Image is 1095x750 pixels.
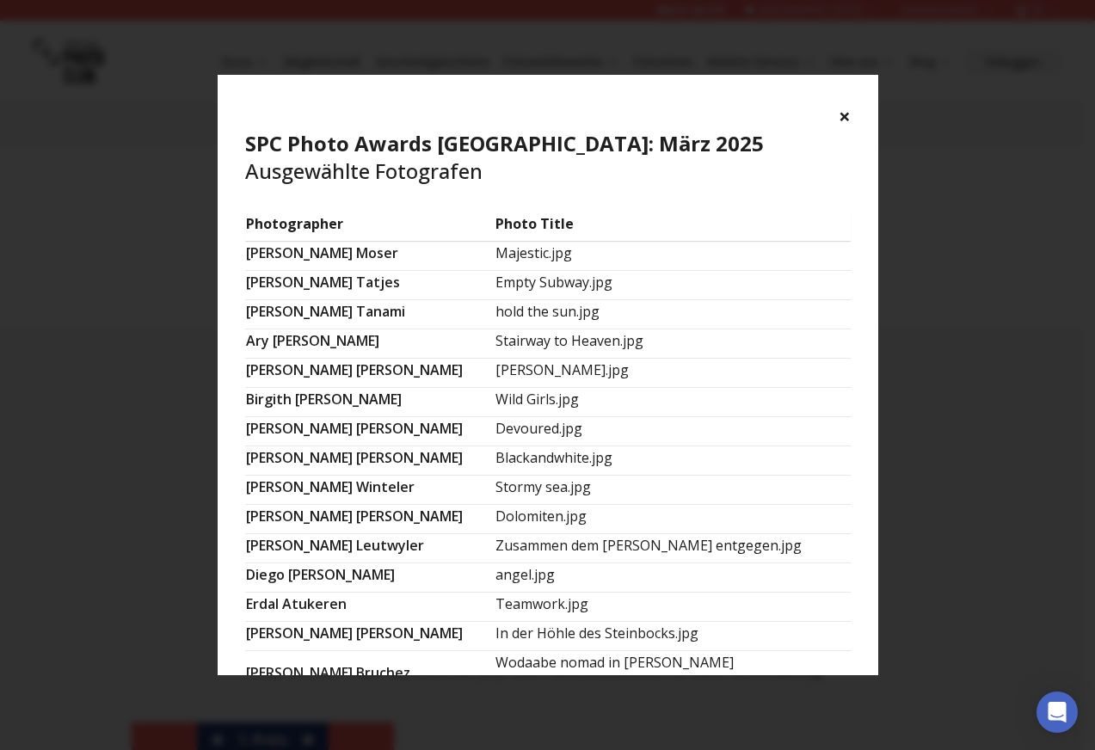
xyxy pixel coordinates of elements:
td: [PERSON_NAME] Tanami [245,300,495,329]
td: [PERSON_NAME].jpg [495,359,850,388]
td: Diego [PERSON_NAME] [245,563,495,593]
td: Blackandwhite.jpg [495,446,850,476]
td: [PERSON_NAME] [PERSON_NAME] [245,622,495,651]
td: [PERSON_NAME] Leutwyler [245,534,495,563]
td: Stormy sea.jpg [495,476,850,505]
td: Zusammen dem [PERSON_NAME] entgegen.jpg [495,534,850,563]
td: Erdal Atukeren [245,593,495,622]
td: Dolomiten.jpg [495,505,850,534]
td: [PERSON_NAME] [PERSON_NAME] [245,446,495,476]
td: Empty Subway.jpg [495,271,850,300]
td: [PERSON_NAME] [PERSON_NAME] [245,505,495,534]
td: [PERSON_NAME] Winteler [245,476,495,505]
td: In der Höhle des Steinbocks.jpg [495,622,850,651]
td: Wild Girls.jpg [495,388,850,417]
h4: Ausgewählte Fotografen [245,130,851,185]
td: [PERSON_NAME] Tatjes [245,271,495,300]
td: Photographer [245,212,495,242]
td: Devoured.jpg [495,417,850,446]
td: [PERSON_NAME] [PERSON_NAME] [245,417,495,446]
td: [PERSON_NAME] [PERSON_NAME] [245,359,495,388]
td: hold the sun.jpg [495,300,850,329]
td: Birgith [PERSON_NAME] [245,388,495,417]
td: Teamwork.jpg [495,593,850,622]
td: Wodaabe nomad in [PERSON_NAME][GEOGRAPHIC_DATA]jpg [495,651,850,701]
td: [PERSON_NAME] Bruchez [245,651,495,701]
b: SPC Photo Awards [GEOGRAPHIC_DATA]: März 2025 [245,129,764,157]
td: angel.jpg [495,563,850,593]
td: [PERSON_NAME] Moser [245,242,495,271]
div: Open Intercom Messenger [1037,692,1078,733]
td: Ary [PERSON_NAME] [245,329,495,359]
td: Stairway to Heaven.jpg [495,329,850,359]
button: × [839,102,851,130]
td: Majestic.jpg [495,242,850,271]
td: Photo Title [495,212,850,242]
